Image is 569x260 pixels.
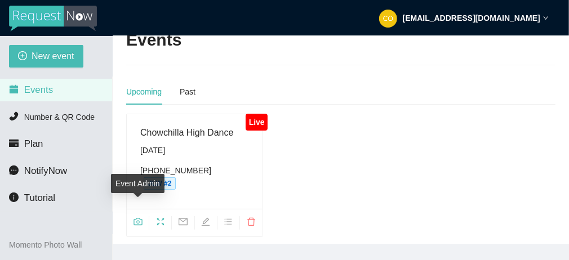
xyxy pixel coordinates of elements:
[543,15,549,21] span: down
[9,84,19,94] span: calendar
[217,217,239,230] span: bars
[24,138,43,149] span: Plan
[403,14,540,23] strong: [EMAIL_ADDRESS][DOMAIN_NAME]
[246,114,268,131] div: Live
[140,125,249,140] div: Chowchilla High Dance
[9,138,19,148] span: credit-card
[379,10,397,28] img: 80ccb84ea51d40aec798d9c2fdf281a2
[127,217,149,230] span: camera
[32,49,74,63] span: New event
[9,192,19,202] span: info-circle
[9,6,97,32] img: RequestNow
[126,29,181,52] h2: Events
[111,174,165,193] div: Event Admin
[18,51,27,62] span: plus-circle
[9,111,19,121] span: phone
[24,84,53,95] span: Events
[172,217,194,230] span: mail
[24,113,95,122] span: Number & QR Code
[126,86,162,98] div: Upcoming
[195,217,217,230] span: edit
[9,165,19,175] span: message
[9,45,83,68] button: plus-circleNew event
[149,217,171,230] span: fullscreen
[140,164,249,190] div: [PHONE_NUMBER]
[240,217,263,230] span: delete
[24,192,55,203] span: Tutorial
[180,86,195,98] div: Past
[24,165,67,176] span: NotifyNow
[140,144,249,156] div: [DATE]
